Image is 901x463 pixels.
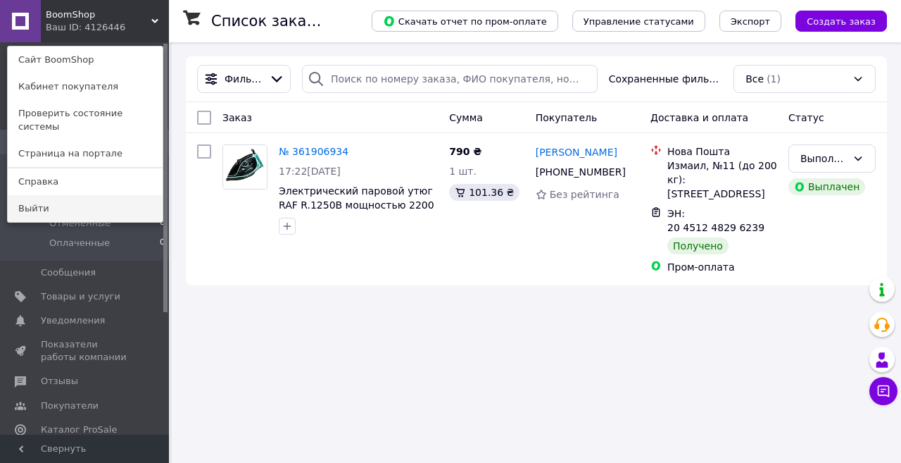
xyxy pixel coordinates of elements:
[279,185,435,253] a: Электрический паровой утюг RAF R.1250B мощностью 2200 Вт с керамической подошвой — удобный отпари...
[800,151,847,166] div: Выполнен
[795,11,887,32] button: Создать заказ
[788,178,865,195] div: Выплачен
[279,166,341,177] span: 17:22[DATE]
[41,314,105,327] span: Уведомления
[49,237,110,249] span: Оплаченные
[667,144,777,159] div: Нова Пошта
[8,73,163,100] a: Кабинет покупателя
[41,338,130,364] span: Показатели работы компании
[211,13,332,30] h1: Список заказов
[667,260,777,274] div: Пром-оплата
[160,237,165,249] span: 0
[46,8,151,21] span: BoomShop
[8,168,163,195] a: Справка
[731,16,770,27] span: Экспорт
[536,145,617,159] a: [PERSON_NAME]
[383,15,547,27] span: Скачать отчет по пром-оплате
[788,112,824,123] span: Статус
[584,16,694,27] span: Управление статусами
[225,72,263,86] span: Фильтры
[222,112,252,123] span: Заказ
[372,11,558,32] button: Скачать отчет по пром-оплате
[667,208,764,233] span: ЭН: 20 4512 4829 6239
[222,144,267,190] a: Фото товару
[745,72,764,86] span: Все
[449,112,483,123] span: Сумма
[667,159,777,201] div: Измаил, №11 (до 200 кг): [STREET_ADDRESS]
[781,15,887,26] a: Создать заказ
[719,11,781,32] button: Экспорт
[8,100,163,140] a: Проверить состояние системы
[302,65,598,93] input: Поиск по номеру заказа, ФИО покупателя, номеру телефона, Email, номеру накладной
[41,266,96,279] span: Сообщения
[572,11,705,32] button: Управление статусами
[609,72,723,86] span: Сохраненные фильтры:
[869,377,897,405] button: Чат с покупателем
[8,140,163,167] a: Страница на портале
[767,73,781,85] span: (1)
[807,16,876,27] span: Создать заказ
[449,166,477,177] span: 1 шт.
[550,189,619,200] span: Без рейтинга
[49,217,111,230] span: Отмененные
[8,47,163,73] a: Сайт BoomShop
[536,112,598,123] span: Покупатель
[223,145,267,189] img: Фото товару
[449,146,481,157] span: 790 ₴
[279,146,348,157] a: № 361906934
[650,112,748,123] span: Доставка и оплата
[8,195,163,222] a: Выйти
[41,290,120,303] span: Товары и услуги
[160,217,165,230] span: 0
[533,162,628,182] div: [PHONE_NUMBER]
[41,375,78,388] span: Отзывы
[41,424,117,436] span: Каталог ProSale
[667,237,729,254] div: Получено
[46,21,105,34] div: Ваш ID: 4126446
[449,184,519,201] div: 101.36 ₴
[41,400,99,412] span: Покупатели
